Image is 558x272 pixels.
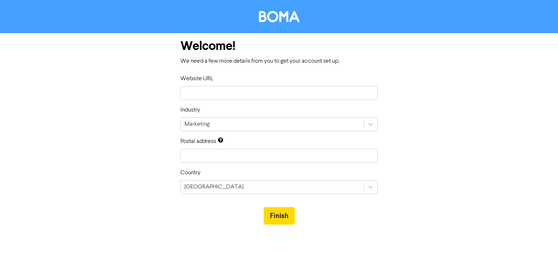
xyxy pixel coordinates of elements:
[184,183,244,191] div: [GEOGRAPHIC_DATA]
[264,207,295,225] button: Finish
[180,74,213,83] label: Website URL
[180,39,378,54] h1: Welcome!
[180,168,200,177] label: Country
[180,137,216,146] label: Postal address
[184,120,210,129] div: Marketing
[259,11,299,22] img: BOMA Logo
[180,106,200,114] label: Industry
[521,237,558,272] iframe: Chat Widget
[180,57,378,66] p: We need a few more details from you to get your account set up.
